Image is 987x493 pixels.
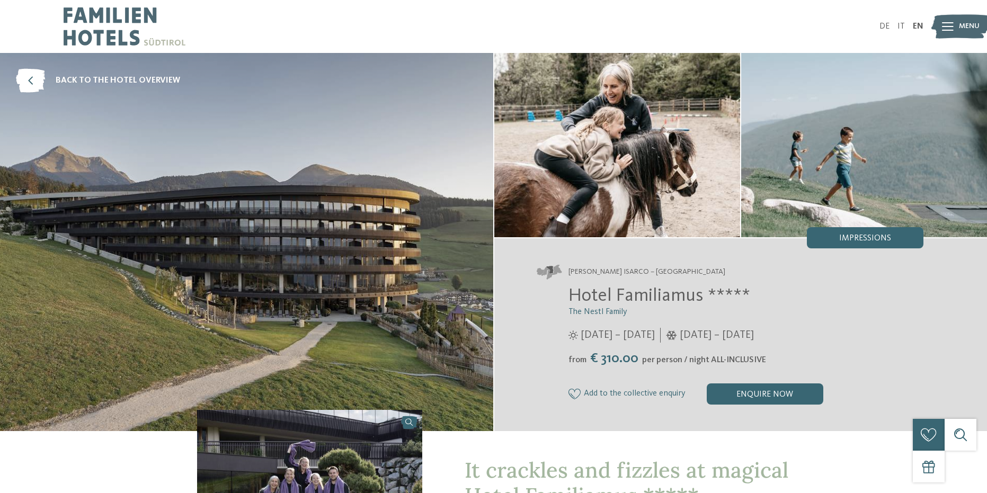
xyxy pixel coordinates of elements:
[584,389,686,399] span: Add to the collective enquiry
[707,383,823,405] div: enquire now
[959,21,980,32] span: Menu
[666,330,677,340] i: Opening times in winter
[494,53,740,237] img: The family hotel in Meransen
[897,22,905,31] a: IT
[839,234,891,243] span: Impressions
[741,53,987,237] img: The family hotel in Meransen
[913,22,923,31] a: EN
[568,330,578,340] i: Opening times in summer
[568,267,725,277] span: [PERSON_NAME] Isarco – [GEOGRAPHIC_DATA]
[16,69,180,93] a: back to the hotel overview
[568,308,627,316] span: The Nestl Family
[56,75,180,86] span: back to the hotel overview
[680,328,754,343] span: [DATE] – [DATE]
[581,328,655,343] span: [DATE] – [DATE]
[568,356,586,364] span: from
[879,22,890,31] a: DE
[642,356,766,364] span: per person / night ALL-INCLUSIVE
[588,352,641,365] span: € 310.00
